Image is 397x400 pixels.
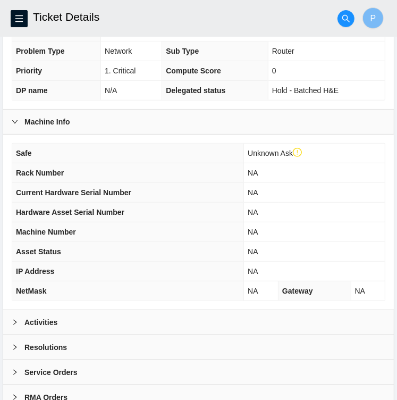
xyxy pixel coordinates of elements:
[337,10,354,27] button: search
[166,66,221,75] span: Compute Score
[16,267,54,276] span: IP Address
[355,287,365,295] span: NA
[3,310,394,335] div: Activities
[12,119,18,125] span: right
[105,66,136,75] span: 1. Critical
[16,169,64,177] span: Rack Number
[105,86,117,95] span: N/A
[16,47,65,55] span: Problem Type
[248,149,302,157] span: Unknown Ask
[272,47,294,55] span: Router
[24,316,57,328] b: Activities
[3,360,394,385] div: Service Orders
[248,228,258,236] span: NA
[16,149,32,157] span: Safe
[11,14,27,23] span: menu
[293,148,302,157] span: exclamation-circle
[3,110,394,134] div: Machine Info
[248,267,258,276] span: NA
[272,86,339,95] span: Hold - Batched H&E
[16,247,61,256] span: Asset Status
[16,208,124,216] span: Hardware Asset Serial Number
[338,14,354,23] span: search
[248,287,258,295] span: NA
[24,341,67,353] b: Resolutions
[16,66,42,75] span: Priority
[248,169,258,177] span: NA
[16,86,48,95] span: DP name
[282,287,313,295] span: Gateway
[12,344,18,351] span: right
[24,366,78,378] b: Service Orders
[166,86,225,95] span: Delegated status
[16,287,47,295] span: NetMask
[248,188,258,197] span: NA
[370,12,376,25] span: P
[248,208,258,216] span: NA
[362,7,384,29] button: P
[166,47,199,55] span: Sub Type
[3,335,394,360] div: Resolutions
[16,188,131,197] span: Current Hardware Serial Number
[12,369,18,376] span: right
[16,228,76,236] span: Machine Number
[248,247,258,256] span: NA
[105,47,132,55] span: Network
[11,10,28,27] button: menu
[24,116,70,128] b: Machine Info
[12,319,18,326] span: right
[272,66,276,75] span: 0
